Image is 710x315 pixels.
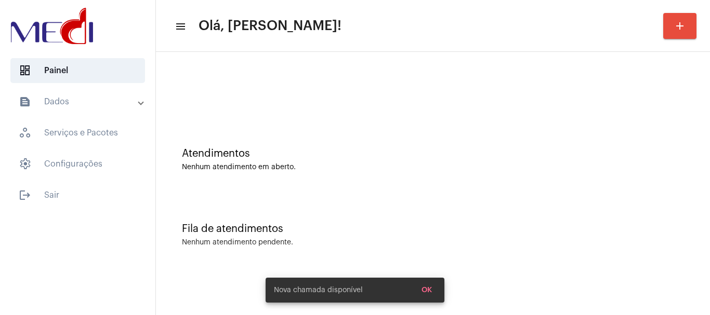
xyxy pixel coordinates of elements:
mat-panel-title: Dados [19,95,139,108]
mat-icon: sidenav icon [19,95,31,108]
span: sidenav icon [19,127,31,139]
div: Fila de atendimentos [182,223,684,235]
span: sidenav icon [19,64,31,77]
span: OK [422,286,432,294]
span: Sair [10,183,145,208]
div: Nenhum atendimento em aberto. [182,163,684,171]
button: OK [413,281,440,299]
div: Atendimentos [182,148,684,159]
mat-expansion-panel-header: sidenav iconDados [6,89,155,114]
span: Olá, [PERSON_NAME]! [199,18,341,34]
span: Painel [10,58,145,83]
mat-icon: sidenav icon [175,20,185,33]
div: Nenhum atendimento pendente. [182,239,293,246]
mat-icon: sidenav icon [19,189,31,201]
span: Serviços e Pacotes [10,120,145,145]
span: Nova chamada disponível [274,285,363,295]
img: d3a1b5fa-500b-b90f-5a1c-719c20e9830b.png [8,5,96,47]
mat-icon: add [674,20,686,32]
span: sidenav icon [19,158,31,170]
span: Configurações [10,152,145,176]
